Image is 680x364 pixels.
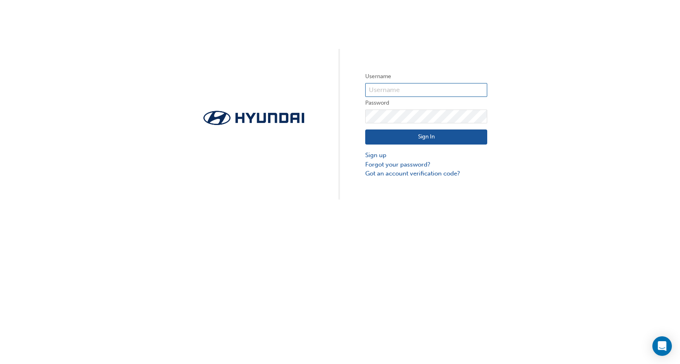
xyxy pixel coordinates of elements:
[365,169,487,178] a: Got an account verification code?
[193,108,315,127] img: Trak
[365,72,487,81] label: Username
[365,83,487,97] input: Username
[365,160,487,169] a: Forgot your password?
[365,98,487,108] label: Password
[365,129,487,145] button: Sign In
[365,151,487,160] a: Sign up
[652,336,672,356] div: Open Intercom Messenger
